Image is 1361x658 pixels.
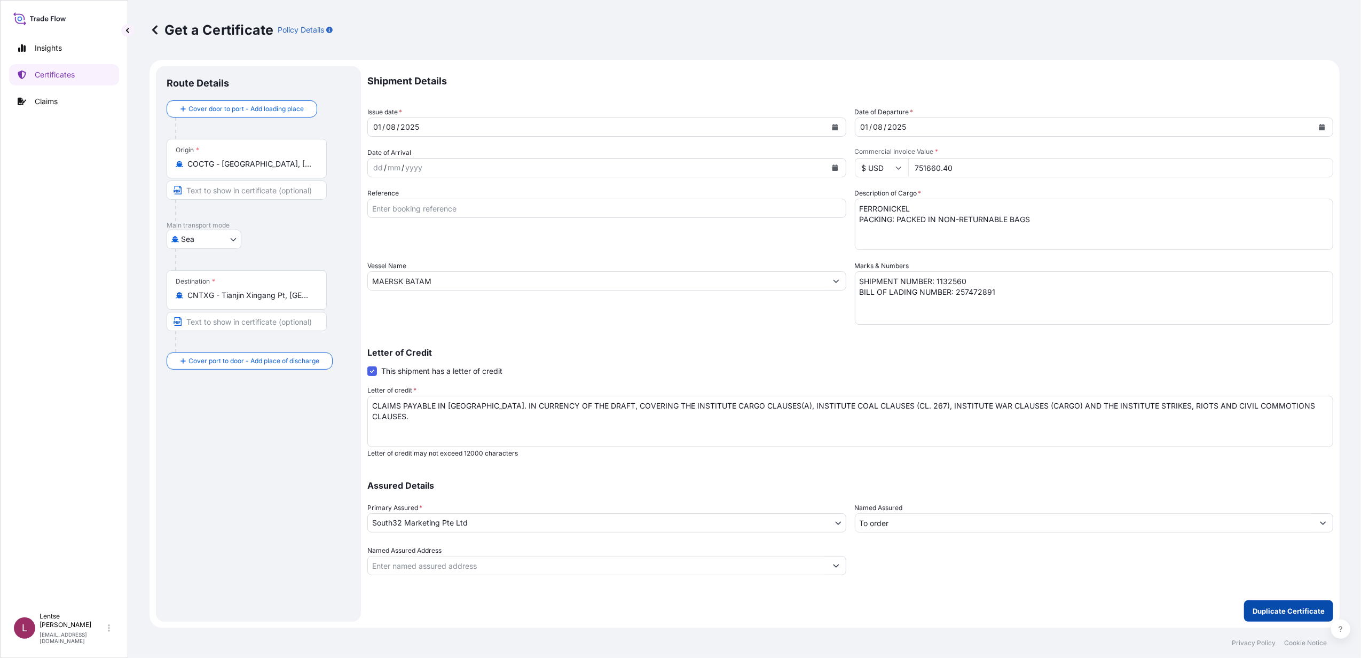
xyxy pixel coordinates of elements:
p: Lentse [PERSON_NAME] [40,612,106,629]
div: Destination [176,277,215,286]
textarea: CLAIMS PAYABLE IN [GEOGRAPHIC_DATA]. IN CURRENCY OF THE DRAFT, COVERING THE INSTITUTE CARGO CLAUS... [367,396,1333,447]
p: Get a Certificate [150,21,273,38]
p: Certificates [35,69,75,80]
span: This shipment has a letter of credit [381,366,502,377]
div: / [384,161,387,174]
div: year, [887,121,908,134]
div: Origin [176,146,199,154]
input: Type to search vessel name or IMO [368,271,827,291]
a: Certificates [9,64,119,85]
div: / [870,121,872,134]
button: Cover door to port - Add loading place [167,100,317,117]
span: Commercial Invoice Value [855,147,1334,156]
p: Main transport mode [167,221,350,230]
label: Vessel Name [367,261,406,271]
button: Cover port to door - Add place of discharge [167,352,333,370]
button: Duplicate Certificate [1244,600,1333,622]
p: [EMAIL_ADDRESS][DOMAIN_NAME] [40,631,106,644]
label: Named Assured [855,503,903,513]
input: Text to appear on certificate [167,312,327,331]
span: Primary Assured [367,503,422,513]
span: South32 Marketing Pte Ltd [372,518,468,528]
textarea: SHIPMENT NUMBER: 1132249 BILL OF LADING NUMBER: ONEYBOGF07123400 [855,271,1334,325]
label: Marks & Numbers [855,261,909,271]
button: Calendar [827,159,844,176]
label: Letter of credit [367,385,416,396]
p: Letter of credit may not exceed 12000 characters [367,449,1333,458]
textarea: FERRONICKEL PACKING: PACKED IN NON-RETURNABLE BAGS [855,199,1334,250]
p: Assured Details [367,481,1333,490]
p: Duplicate Certificate [1253,606,1325,616]
button: Show suggestions [1313,513,1333,532]
span: Date of Arrival [367,147,411,158]
input: Enter amount [908,158,1334,177]
button: Show suggestions [827,271,846,291]
a: Insights [9,37,119,59]
input: Text to appear on certificate [167,181,327,200]
p: Letter of Credit [367,348,1333,357]
button: South32 Marketing Pte Ltd [367,513,846,532]
div: day, [372,161,384,174]
input: Assured Name [855,513,1314,532]
div: year, [404,161,423,174]
p: Claims [35,96,58,107]
span: Date of Departure [855,107,914,117]
button: Calendar [827,119,844,136]
input: Enter booking reference [367,199,846,218]
span: Issue date [367,107,402,117]
p: Route Details [167,77,229,90]
label: Description of Cargo [855,188,922,199]
div: day, [372,121,382,134]
a: Privacy Policy [1232,639,1276,647]
div: / [397,121,399,134]
div: / [884,121,887,134]
span: Cover port to door - Add place of discharge [188,356,319,366]
span: L [22,623,27,633]
button: Show suggestions [827,556,846,575]
div: month, [385,121,397,134]
p: Policy Details [278,25,324,35]
div: month, [872,121,884,134]
input: Named Assured Address [368,556,827,575]
label: Named Assured Address [367,545,442,556]
input: Origin [187,159,313,169]
div: / [402,161,404,174]
input: Destination [187,290,313,301]
div: month, [387,161,402,174]
div: day, [860,121,870,134]
label: Reference [367,188,399,199]
a: Claims [9,91,119,112]
button: Select transport [167,230,241,249]
p: Insights [35,43,62,53]
span: Sea [181,234,194,245]
div: year, [399,121,420,134]
span: Cover door to port - Add loading place [188,104,304,114]
p: Shipment Details [367,66,1333,96]
div: / [382,121,385,134]
button: Calendar [1313,119,1331,136]
a: Cookie Notice [1284,639,1327,647]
